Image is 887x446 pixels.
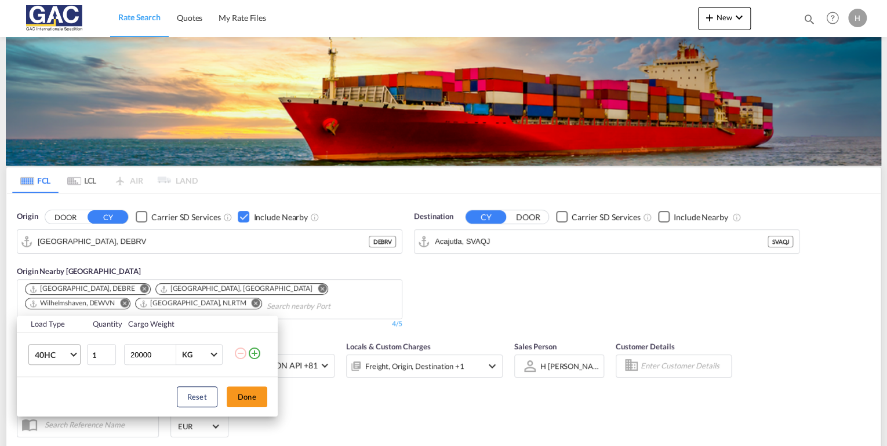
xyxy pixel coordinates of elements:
[35,349,68,361] span: 40HC
[129,345,176,364] input: Enter Weight
[177,386,217,407] button: Reset
[248,346,261,360] md-icon: icon-plus-circle-outline
[87,344,116,365] input: Qty
[86,316,122,332] th: Quantity
[17,316,86,332] th: Load Type
[28,344,81,365] md-select: Choose: 40HC
[128,319,227,329] div: Cargo Weight
[234,346,248,360] md-icon: icon-minus-circle-outline
[182,350,192,359] div: KG
[227,386,267,407] button: Done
